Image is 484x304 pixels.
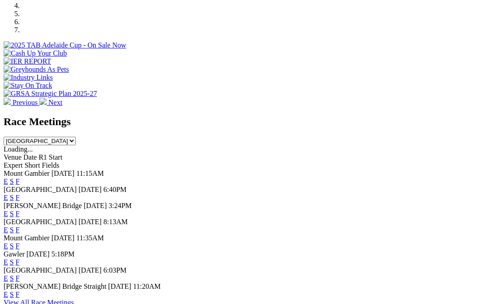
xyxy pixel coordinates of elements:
span: [DATE] [52,234,75,242]
img: 2025 TAB Adelaide Cup - On Sale Now [4,41,126,49]
span: 5:18PM [52,250,75,258]
a: E [4,242,8,250]
span: [DATE] [78,266,102,274]
h2: Race Meetings [4,116,480,128]
span: [GEOGRAPHIC_DATA] [4,218,77,226]
a: F [16,226,20,234]
a: F [16,258,20,266]
a: E [4,178,8,185]
a: S [10,194,14,201]
span: Mount Gambier [4,234,50,242]
a: Next [39,99,62,106]
img: Industry Links [4,74,53,82]
img: Stay On Track [4,82,52,90]
span: [DATE] [84,202,107,209]
span: 8:13AM [104,218,128,226]
span: 3:24PM [108,202,132,209]
span: [PERSON_NAME] Bridge Straight [4,282,106,290]
a: S [10,226,14,234]
a: Previous [4,99,39,106]
a: S [10,210,14,217]
span: [DATE] [78,218,102,226]
a: S [10,291,14,298]
span: Venue [4,153,22,161]
a: E [4,274,8,282]
img: chevron-right-pager-white.svg [39,98,47,105]
span: R1 Start [39,153,62,161]
img: chevron-left-pager-white.svg [4,98,11,105]
span: Previous [13,99,38,106]
span: [DATE] [108,282,131,290]
span: Loading... [4,145,33,153]
a: S [10,178,14,185]
img: IER REPORT [4,57,51,65]
a: F [16,274,20,282]
a: E [4,194,8,201]
a: F [16,194,20,201]
span: 6:40PM [104,186,127,193]
span: Fields [42,161,59,169]
a: S [10,258,14,266]
img: Cash Up Your Club [4,49,67,57]
span: Date [23,153,37,161]
a: F [16,210,20,217]
a: S [10,274,14,282]
span: Short [25,161,40,169]
a: F [16,242,20,250]
span: 11:15AM [76,169,104,177]
span: Mount Gambier [4,169,50,177]
a: E [4,258,8,266]
span: [DATE] [52,169,75,177]
span: Gawler [4,250,25,258]
a: E [4,226,8,234]
a: S [10,242,14,250]
img: Greyhounds As Pets [4,65,69,74]
span: [DATE] [78,186,102,193]
a: F [16,178,20,185]
a: E [4,210,8,217]
span: Expert [4,161,23,169]
span: [GEOGRAPHIC_DATA] [4,266,77,274]
span: 11:35AM [76,234,104,242]
span: Next [48,99,62,106]
span: 6:03PM [104,266,127,274]
span: [DATE] [26,250,50,258]
img: GRSA Strategic Plan 2025-27 [4,90,97,98]
span: [PERSON_NAME] Bridge [4,202,82,209]
a: E [4,291,8,298]
span: 11:20AM [133,282,161,290]
a: F [16,291,20,298]
span: [GEOGRAPHIC_DATA] [4,186,77,193]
